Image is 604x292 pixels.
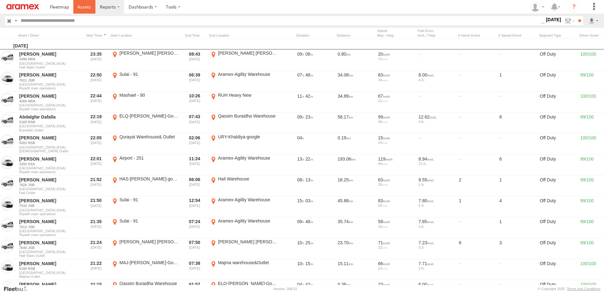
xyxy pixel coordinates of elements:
[19,170,81,174] span: Filter Results to this Group
[119,197,179,203] div: Sulai - 91
[297,135,304,140] span: 04
[419,162,455,166] div: 21.6
[337,113,375,133] div: 58.17
[19,57,81,61] a: 3496 NRA
[1,51,14,64] a: View Asset in Asset Management
[419,225,455,228] div: 4.6
[378,219,414,224] div: 58
[209,92,279,112] label: Click to View Event Location
[84,155,108,175] div: Entered prior to selected date range
[19,225,81,229] a: 7612 JSB
[119,281,179,286] div: Qassim Buraidha Warehouse
[119,50,179,56] div: [PERSON_NAME] [PERSON_NAME] Warehouse
[84,92,108,112] div: Entered prior to selected date range
[111,92,180,112] label: Click to View Event Location
[19,177,81,183] a: [PERSON_NAME]
[305,240,313,245] span: 25
[378,120,414,124] div: 40
[337,176,375,196] div: 18.25
[378,72,414,78] div: 83
[111,218,180,238] label: Click to View Event Location
[119,71,179,77] div: Sulai - 91
[297,114,304,119] span: 09
[378,266,414,270] div: 23
[218,239,278,245] div: [PERSON_NAME] [PERSON_NAME] Warehouse
[297,282,304,287] span: 04
[3,286,33,292] a: Visit our Website
[119,92,179,98] div: Mashael - 90
[183,134,207,154] div: Exited after selected date range
[419,246,455,249] div: 3.3
[19,141,81,145] a: 5202 RSB
[84,239,108,259] div: Entered prior to selected date range
[297,240,304,245] span: 10
[569,2,579,12] i: ?
[498,239,536,259] div: 3
[183,218,207,238] div: Exited after selected date range
[1,72,14,85] a: View Asset in Asset Management
[378,240,414,246] div: 71
[337,50,375,70] div: 0.80
[419,183,455,186] div: 1.9
[419,219,455,224] div: 7.85
[19,187,81,191] span: [GEOGRAPHIC_DATA] (KSA)
[19,103,81,107] span: [GEOGRAPHIC_DATA] (KSA)
[539,218,577,238] div: Off Duty
[84,260,108,279] div: Entered prior to selected date range
[378,204,414,207] div: 26
[19,162,81,166] a: 3292 SSA
[562,16,576,25] label: Search Filter Options
[305,282,313,287] span: 42
[19,93,81,99] a: [PERSON_NAME]
[183,33,207,38] div: Click to Sort
[218,197,278,203] div: Aramex-Agility Warehouse
[183,260,207,279] div: Exited after selected date range
[337,260,375,279] div: 15.11
[305,114,313,119] span: 23
[19,208,81,212] span: [GEOGRAPHIC_DATA] (KSA)
[218,176,278,182] div: Hail Warehouse
[378,261,414,266] div: 66
[419,240,455,246] div: 7.23
[183,239,207,259] div: Exited after selected date range
[19,72,81,78] a: [PERSON_NAME]
[297,94,304,99] span: 11
[19,135,81,141] a: [PERSON_NAME]
[209,50,279,70] label: Click to View Event Location
[378,225,414,228] div: 19
[19,183,81,187] a: 7626 JSB
[498,113,536,133] div: 8
[538,287,601,291] div: © Copyright 2025 -
[19,86,81,90] span: Filter Results to this Group
[13,16,18,25] label: Search Query
[1,93,14,106] a: View Asset in Asset Management
[337,71,375,91] div: 34.08
[1,240,14,252] a: View Asset in Asset Management
[297,52,304,57] span: 09
[19,145,81,149] span: [GEOGRAPHIC_DATA] (KSA)
[273,287,297,291] div: Version: 308.01
[19,204,81,208] a: 7532 JSB
[539,92,577,112] div: Off Duty
[528,2,547,12] div: Fatimah Alqatari
[539,113,577,133] div: Off Duty
[19,246,81,250] a: 7640 JSB
[545,16,562,23] label: [DATE]
[337,33,375,38] div: Click to Sort
[19,275,81,278] span: Filter Results to this Group
[111,260,180,279] label: Click to View Event Location
[84,176,108,196] div: Entered prior to selected date range
[84,71,108,91] div: Entered prior to selected date range
[498,176,536,196] div: 1
[19,240,81,246] a: [PERSON_NAME]
[111,197,180,216] label: Click to View Event Location
[209,155,279,175] label: Click to View Event Location
[419,282,455,287] div: 6.00
[1,114,14,127] a: View Asset in Asset Management
[19,266,81,271] a: 5180 RSB
[378,141,414,144] div: 15
[378,177,414,183] div: 63
[119,218,179,224] div: Sulai - 91
[19,128,81,132] span: Filter Results to this Group
[1,135,14,148] a: View Asset in Asset Management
